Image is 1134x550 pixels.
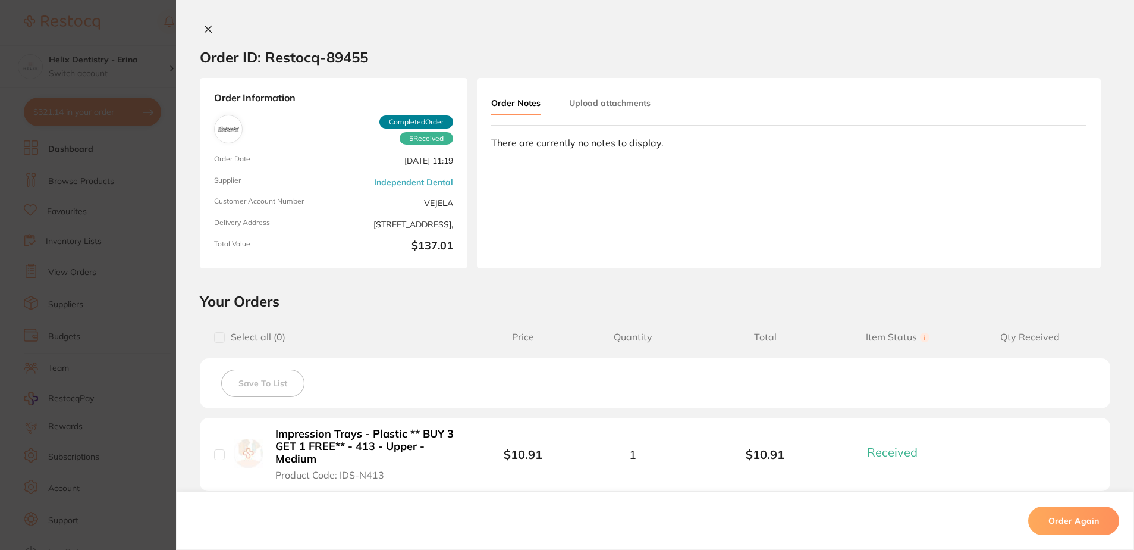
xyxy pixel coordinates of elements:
[225,332,285,343] span: Select all ( 0 )
[569,92,651,114] button: Upload attachments
[214,240,329,254] span: Total Value
[699,448,831,461] b: $10.91
[479,332,567,343] span: Price
[699,332,831,343] span: Total
[867,445,918,460] span: Received
[379,115,453,129] span: Completed Order
[504,447,542,462] b: $10.91
[629,448,636,461] span: 1
[214,92,453,105] strong: Order Information
[964,332,1096,343] span: Qty Received
[214,155,329,167] span: Order Date
[831,332,963,343] span: Item Status
[234,439,263,468] img: Impression Trays - Plastic ** BUY 3 GET 1 FREE** - 413 - Upper - Medium
[491,92,541,115] button: Order Notes
[52,26,211,37] div: Hi [PERSON_NAME],
[338,197,453,209] span: VEJELA
[338,155,453,167] span: [DATE] 11:19
[52,209,211,220] p: Message from Restocq, sent 4h ago
[338,240,453,254] b: $137.01
[214,176,329,188] span: Supplier
[221,370,304,397] button: Save To List
[275,428,457,465] b: Impression Trays - Plastic ** BUY 3 GET 1 FREE** - 413 - Upper - Medium
[52,26,211,204] div: Message content
[567,332,699,343] span: Quantity
[374,177,453,187] a: Independent Dental
[214,218,329,230] span: Delivery Address
[1028,507,1119,535] button: Order Again
[200,48,368,66] h2: Order ID: Restocq- 89455
[214,197,329,209] span: Customer Account Number
[400,132,453,145] span: Received
[18,18,220,227] div: message notification from Restocq, 4h ago. Hi Samantha, This month, AB Orthodontics is offering 3...
[272,427,461,481] button: Impression Trays - Plastic ** BUY 3 GET 1 FREE** - 413 - Upper - Medium Product Code: IDS-N413
[338,218,453,230] span: [STREET_ADDRESS],
[275,470,384,480] span: Product Code: IDS-N413
[863,445,932,460] button: Received
[27,29,46,48] img: Profile image for Restocq
[491,137,1086,148] div: There are currently no notes to display.
[217,118,240,140] img: Independent Dental
[200,292,1110,310] h2: Your Orders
